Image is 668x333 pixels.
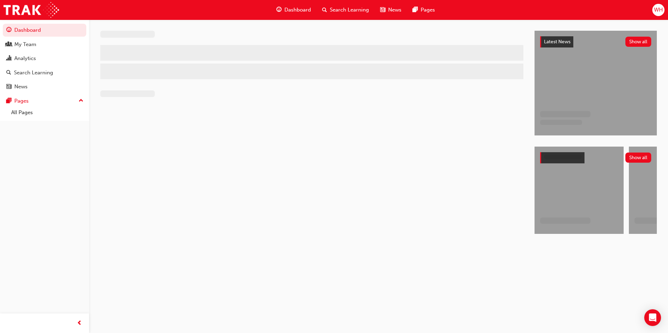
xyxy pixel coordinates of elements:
button: Pages [3,95,86,108]
img: Trak [3,2,59,18]
div: Pages [14,97,29,105]
span: pages-icon [413,6,418,14]
span: search-icon [6,70,11,76]
div: My Team [14,40,36,49]
span: Latest News [544,39,571,45]
div: News [14,83,28,91]
span: news-icon [6,84,12,90]
button: Show all [625,37,652,47]
a: News [3,80,86,93]
span: Search Learning [330,6,369,14]
span: prev-icon [77,319,82,328]
span: guage-icon [276,6,282,14]
a: Show all [540,152,651,163]
a: news-iconNews [375,3,407,17]
a: Search Learning [3,66,86,79]
span: search-icon [322,6,327,14]
a: Analytics [3,52,86,65]
button: WH [652,4,665,16]
a: My Team [3,38,86,51]
span: News [388,6,401,14]
div: Search Learning [14,69,53,77]
a: All Pages [8,107,86,118]
a: search-iconSearch Learning [317,3,375,17]
span: Pages [421,6,435,14]
button: DashboardMy TeamAnalyticsSearch LearningNews [3,22,86,95]
a: guage-iconDashboard [271,3,317,17]
div: Analytics [14,54,36,62]
a: Latest NewsShow all [540,36,651,47]
span: guage-icon [6,27,12,34]
span: pages-icon [6,98,12,104]
a: pages-iconPages [407,3,441,17]
span: chart-icon [6,55,12,62]
span: up-icon [79,96,83,105]
span: WH [654,6,663,14]
div: Open Intercom Messenger [644,309,661,326]
a: Dashboard [3,24,86,37]
span: people-icon [6,42,12,48]
span: news-icon [380,6,385,14]
span: Dashboard [284,6,311,14]
button: Show all [625,153,652,163]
